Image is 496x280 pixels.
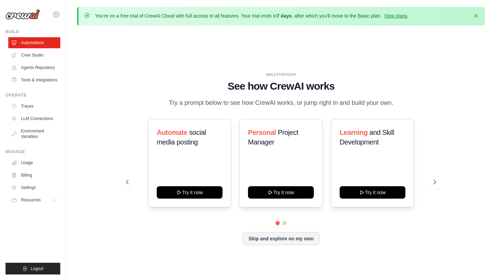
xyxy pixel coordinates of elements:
[8,157,60,168] a: Usage
[8,182,60,193] a: Settings
[8,62,60,73] a: Agents Repository
[165,98,397,108] p: Try a prompt below to see how CrewAI works, or jump right in and build your own.
[6,263,60,274] button: Logout
[21,197,41,203] span: Resources
[6,92,60,98] div: Operate
[8,126,60,142] a: Environment Variables
[8,113,60,124] a: LLM Connections
[384,13,407,19] a: View plans
[340,129,394,146] span: and Skill Development
[6,29,60,34] div: Build
[8,50,60,61] a: Crew Studio
[31,266,43,271] span: Logout
[248,129,276,136] span: Personal
[126,80,436,92] h1: See how CrewAI works
[248,186,314,199] button: Try it now
[95,12,409,19] p: You're on a free trial of CrewAI Cloud with full access to all features. Your trial ends in , aft...
[8,74,60,86] a: Tools & Integrations
[157,186,223,199] button: Try it now
[8,194,60,206] button: Resources
[157,129,187,136] span: Automate
[126,72,436,77] div: WALKTHROUGH
[6,149,60,154] div: Manage
[8,101,60,112] a: Traces
[462,247,496,280] iframe: Chat Widget
[6,9,40,20] img: Logo
[340,129,368,136] span: Learning
[242,232,319,245] button: Skip and explore on my own
[8,37,60,48] a: Automations
[340,186,405,199] button: Try it now
[8,170,60,181] a: Billing
[277,13,292,19] strong: 7 days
